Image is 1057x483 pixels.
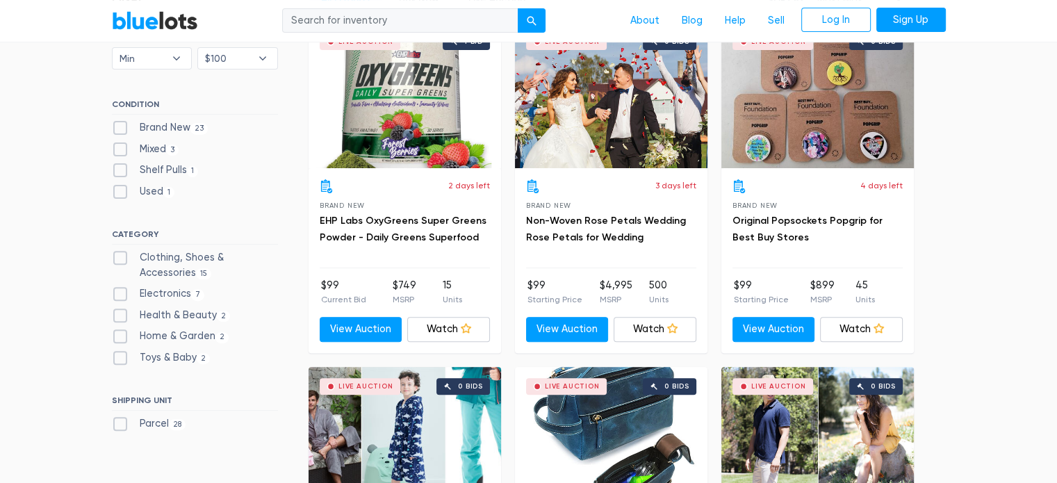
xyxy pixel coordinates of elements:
[545,38,600,45] div: Live Auction
[664,383,689,390] div: 0 bids
[526,202,571,209] span: Brand New
[112,10,198,31] a: BlueLots
[169,419,186,430] span: 28
[112,286,205,302] label: Electronics
[732,317,815,342] a: View Auction
[443,278,462,306] li: 15
[112,250,278,280] label: Clothing, Shoes & Accessories
[871,383,896,390] div: 0 bids
[112,229,278,245] h6: CATEGORY
[751,38,806,45] div: Live Auction
[732,215,883,243] a: Original Popsockets Popgrip for Best Buy Stores
[527,293,582,306] p: Starting Price
[757,8,796,34] a: Sell
[734,293,789,306] p: Starting Price
[855,278,875,306] li: 45
[732,202,778,209] span: Brand New
[448,179,490,192] p: 2 days left
[112,350,211,366] label: Toys & Baby
[215,332,229,343] span: 2
[112,142,179,157] label: Mixed
[196,268,212,279] span: 15
[320,215,486,243] a: EHP Labs OxyGreens Super Greens Powder - Daily Greens Superfood
[120,48,165,69] span: Min
[599,278,632,306] li: $4,995
[649,293,669,306] p: Units
[166,145,179,156] span: 3
[309,22,501,168] a: Live Auction 1 bid
[527,278,582,306] li: $99
[526,215,686,243] a: Non-Woven Rose Petals Wedding Rose Petals for Wedding
[112,416,186,432] label: Parcel
[320,202,365,209] span: Brand New
[191,289,205,300] span: 7
[871,38,896,45] div: 0 bids
[855,293,875,306] p: Units
[599,293,632,306] p: MSRP
[112,99,278,115] h6: CONDITION
[163,187,175,198] span: 1
[187,166,199,177] span: 1
[714,8,757,34] a: Help
[751,383,806,390] div: Live Auction
[407,317,490,342] a: Watch
[205,48,251,69] span: $100
[112,395,278,411] h6: SHIPPING UNIT
[860,179,903,192] p: 4 days left
[190,123,208,134] span: 23
[655,179,696,192] p: 3 days left
[801,8,871,33] a: Log In
[321,278,366,306] li: $99
[464,38,483,45] div: 1 bid
[734,278,789,306] li: $99
[320,317,402,342] a: View Auction
[338,383,393,390] div: Live Auction
[112,163,199,178] label: Shelf Pulls
[112,308,231,323] label: Health & Beauty
[545,383,600,390] div: Live Auction
[671,8,714,34] a: Blog
[321,293,366,306] p: Current Bid
[820,317,903,342] a: Watch
[664,38,689,45] div: 0 bids
[619,8,671,34] a: About
[443,293,462,306] p: Units
[393,293,416,306] p: MSRP
[810,278,834,306] li: $899
[810,293,834,306] p: MSRP
[282,8,518,33] input: Search for inventory
[876,8,946,33] a: Sign Up
[112,184,175,199] label: Used
[526,317,609,342] a: View Auction
[515,22,707,168] a: Live Auction 0 bids
[112,329,229,344] label: Home & Garden
[649,278,669,306] li: 500
[614,317,696,342] a: Watch
[162,48,191,69] b: ▾
[197,353,211,364] span: 2
[248,48,277,69] b: ▾
[458,383,483,390] div: 0 bids
[112,120,208,136] label: Brand New
[393,278,416,306] li: $749
[338,38,393,45] div: Live Auction
[721,22,914,168] a: Live Auction 0 bids
[217,311,231,322] span: 2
